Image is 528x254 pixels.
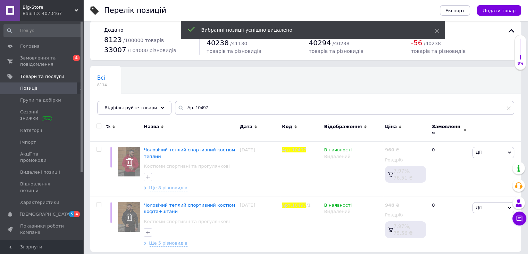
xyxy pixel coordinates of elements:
span: 8114 [97,82,107,88]
span: В наявності [324,203,352,210]
span: 5 [69,211,75,217]
img: Мужской теплый спортивный костюм кофта+брюки [118,202,140,232]
div: 0 [428,142,471,197]
img: Мужской теплый спортивный костюм теплый [118,147,140,176]
span: 40294 [309,39,331,47]
span: Додати товар [483,8,516,13]
span: Дата [240,124,253,130]
span: Товари та послуги [20,73,64,80]
span: -56 [411,39,422,47]
button: Чат з покупцем [512,212,526,225]
span: 4 [74,211,80,217]
span: Big-Store [23,4,75,10]
input: Пошук по назві позиції, артикулу і пошуковим запитам [175,101,514,115]
span: Відфільтруйте товари [104,105,157,110]
span: товарів та різновидів [309,48,363,54]
div: Перелік позицій [104,7,166,14]
div: Роздріб [385,157,426,163]
span: Характеристики [20,199,59,206]
button: Експорт [440,5,470,16]
a: Костюми спортивні та прогулянкові [144,219,230,225]
div: [DATE] [238,197,280,252]
span: Категорії [20,127,42,134]
div: 0 [428,197,471,252]
span: Імпорт [20,139,36,145]
div: ₴ [385,202,399,208]
div: [DATE] [238,142,280,197]
div: Вибранні позиції успішно видалено [201,26,417,33]
span: 4 [73,55,80,61]
span: товарів та різновидів [207,48,261,54]
div: 8% [515,61,526,66]
span: Код [282,124,292,130]
span: Арт.10497 [282,147,306,152]
span: В наявності [324,147,352,154]
b: 960 [385,147,394,152]
span: / 40238 [424,41,441,46]
span: / 104000 різновидів [128,48,176,53]
span: Відображення [324,124,362,130]
span: Ще 8 різновидів [149,185,187,191]
span: Ціна [385,124,397,130]
div: Ваш ID: 4073467 [23,10,83,17]
span: / 40238 [332,41,349,46]
div: Видалений [324,208,381,215]
span: Всі [97,75,105,81]
span: 8123 [104,35,122,44]
span: Позиції [20,85,37,92]
a: Чоловічий теплий спортивний костюм кофта+штани [144,203,235,214]
span: Дії [476,150,481,155]
span: Групи та добірки [20,97,61,103]
div: Роздріб [385,212,426,218]
div: Видалений [324,153,381,160]
span: Видалені позиції [20,169,60,175]
span: Показники роботи компанії [20,223,64,236]
span: Акції та промокоди [20,151,64,164]
span: 7.97%, 75.56 ₴ [393,223,412,236]
span: Назва [144,124,159,130]
span: % [106,124,110,130]
button: Додати товар [477,5,521,16]
span: 33007 [104,46,126,54]
span: Сезонні знижки [20,109,64,121]
span: / 41130 [230,41,247,46]
b: 948 [385,203,394,208]
span: / 100000 товарів [123,38,164,43]
span: 7.97%, 76.51 ₴ [393,168,412,181]
span: Арт.10497 [282,203,306,208]
input: Пошук [3,24,82,37]
span: товарів та різновидів [411,48,466,54]
span: Замовлення [432,124,462,136]
span: 40238 [207,39,229,47]
span: Експорт [445,8,465,13]
span: Додано [104,27,123,33]
span: Ще 5 різновидів [149,240,187,247]
a: Костюми спортивні та прогулянкові [144,163,230,169]
div: ₴ [385,147,399,153]
span: Відновлення позицій [20,181,64,193]
span: [DEMOGRAPHIC_DATA] [20,211,72,217]
span: Дії [476,205,481,210]
span: Замовлення та повідомлення [20,55,64,68]
span: /1 [306,203,311,208]
a: Чоловічий теплий спортивний костюм теплий [144,147,235,159]
span: Головна [20,43,40,49]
